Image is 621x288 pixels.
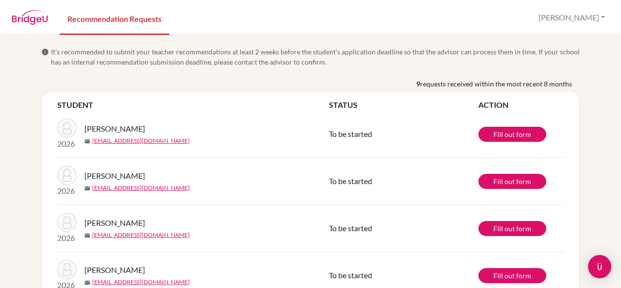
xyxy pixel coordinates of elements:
[84,123,145,135] span: [PERSON_NAME]
[92,231,190,239] a: [EMAIL_ADDRESS][DOMAIN_NAME]
[12,10,48,25] img: BridgeU logo
[478,127,546,142] a: Fill out form
[41,48,49,56] span: info
[478,268,546,283] a: Fill out form
[57,138,77,150] p: 2026
[329,223,372,233] span: To be started
[84,138,90,144] span: mail
[84,217,145,229] span: [PERSON_NAME]
[416,79,420,89] b: 9
[478,221,546,236] a: Fill out form
[84,264,145,276] span: [PERSON_NAME]
[84,186,90,191] span: mail
[588,255,611,278] div: Open Intercom Messenger
[60,1,169,35] a: Recommendation Requests
[92,184,190,192] a: [EMAIL_ADDRESS][DOMAIN_NAME]
[329,271,372,280] span: To be started
[57,119,77,138] img: Kroma, Christine
[57,185,77,197] p: 2026
[84,233,90,238] span: mail
[57,166,77,185] img: Lalwani, Aleesha Prakash
[329,99,478,111] th: STATUS
[478,174,546,189] a: Fill out form
[92,136,190,145] a: [EMAIL_ADDRESS][DOMAIN_NAME]
[57,213,77,232] img: Kroma, Christine
[478,99,564,111] th: ACTION
[420,79,572,89] span: requests received within the most recent 8 months
[92,278,190,287] a: [EMAIL_ADDRESS][DOMAIN_NAME]
[329,176,372,186] span: To be started
[84,280,90,286] span: mail
[57,232,77,244] p: 2026
[57,99,329,111] th: STUDENT
[51,47,580,67] span: It’s recommended to submit your teacher recommendations at least 2 weeks before the student’s app...
[84,170,145,182] span: [PERSON_NAME]
[57,260,77,279] img: Adovelande, Rayna
[534,8,609,27] button: [PERSON_NAME]
[329,129,372,138] span: To be started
